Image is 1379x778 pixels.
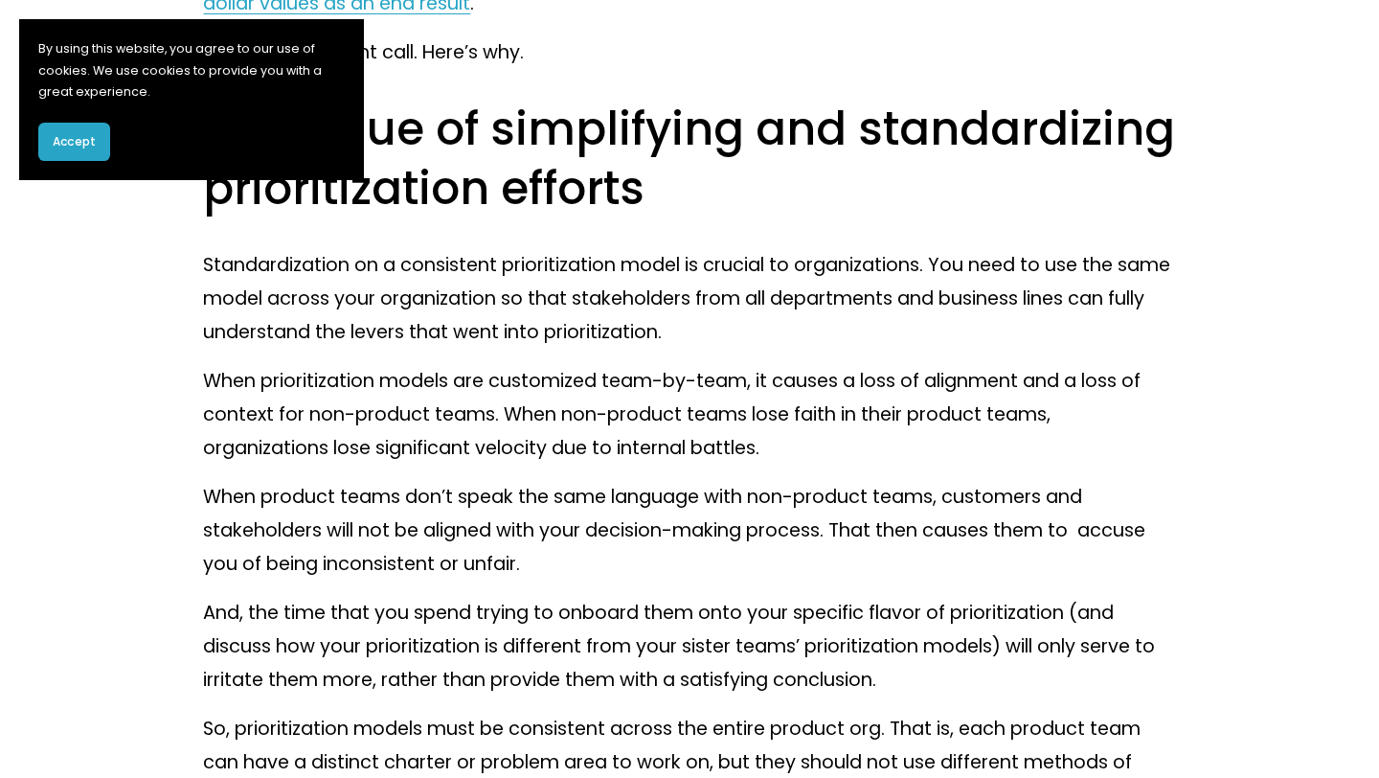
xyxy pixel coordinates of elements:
[203,364,1175,465] p: When prioritization models are customized team-by-team, it causes a loss of alignment and a loss ...
[19,19,364,180] section: Cookie banner
[203,480,1175,581] p: When product teams don’t speak the same language with non-product teams, customers and stakeholde...
[38,38,345,103] p: By using this website, you agree to our use of cookies. We use cookies to provide you with a grea...
[203,248,1175,349] p: Standardization on a consistent prioritization model is crucial to organizations. You need to use...
[203,35,1175,69] p: That’s not the right call. Here’s why.
[203,100,1175,217] h2: The value of simplifying and standardizing prioritization efforts
[203,596,1175,697] p: And, the time that you spend trying to onboard them onto your specific flavor of prioritization (...
[38,123,110,161] button: Accept
[53,133,96,150] span: Accept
